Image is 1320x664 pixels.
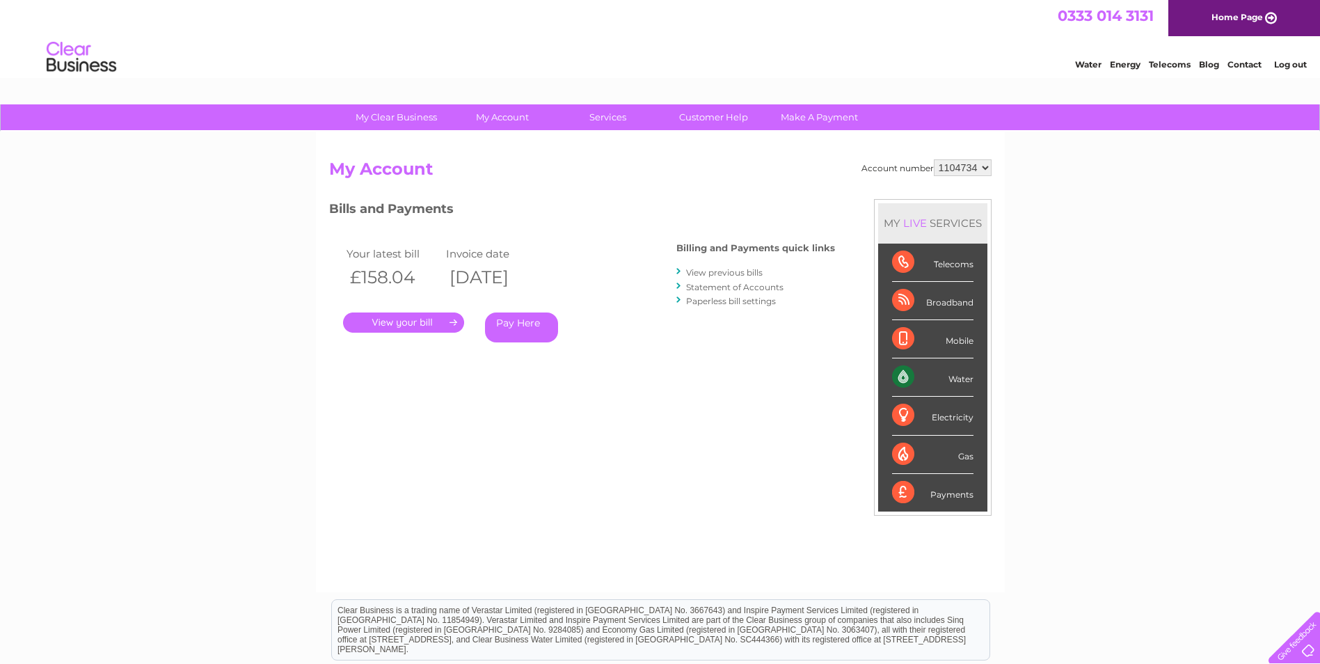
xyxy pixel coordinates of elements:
[1110,59,1140,70] a: Energy
[343,263,443,292] th: £158.04
[343,313,464,333] a: .
[900,216,930,230] div: LIVE
[443,263,543,292] th: [DATE]
[686,267,763,278] a: View previous bills
[892,320,973,358] div: Mobile
[892,474,973,512] div: Payments
[686,282,784,292] a: Statement of Accounts
[686,296,776,306] a: Paperless bill settings
[1227,59,1262,70] a: Contact
[892,282,973,320] div: Broadband
[892,358,973,397] div: Water
[892,244,973,282] div: Telecoms
[339,104,454,130] a: My Clear Business
[656,104,771,130] a: Customer Help
[1199,59,1219,70] a: Blog
[445,104,559,130] a: My Account
[676,243,835,253] h4: Billing and Payments quick links
[1274,59,1307,70] a: Log out
[343,244,443,263] td: Your latest bill
[892,436,973,474] div: Gas
[878,203,987,243] div: MY SERVICES
[1075,59,1102,70] a: Water
[892,397,973,435] div: Electricity
[762,104,877,130] a: Make A Payment
[443,244,543,263] td: Invoice date
[550,104,665,130] a: Services
[861,159,992,176] div: Account number
[329,199,835,223] h3: Bills and Payments
[332,8,989,68] div: Clear Business is a trading name of Verastar Limited (registered in [GEOGRAPHIC_DATA] No. 3667643...
[1058,7,1154,24] a: 0333 014 3131
[329,159,992,186] h2: My Account
[46,36,117,79] img: logo.png
[485,313,558,342] a: Pay Here
[1149,59,1191,70] a: Telecoms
